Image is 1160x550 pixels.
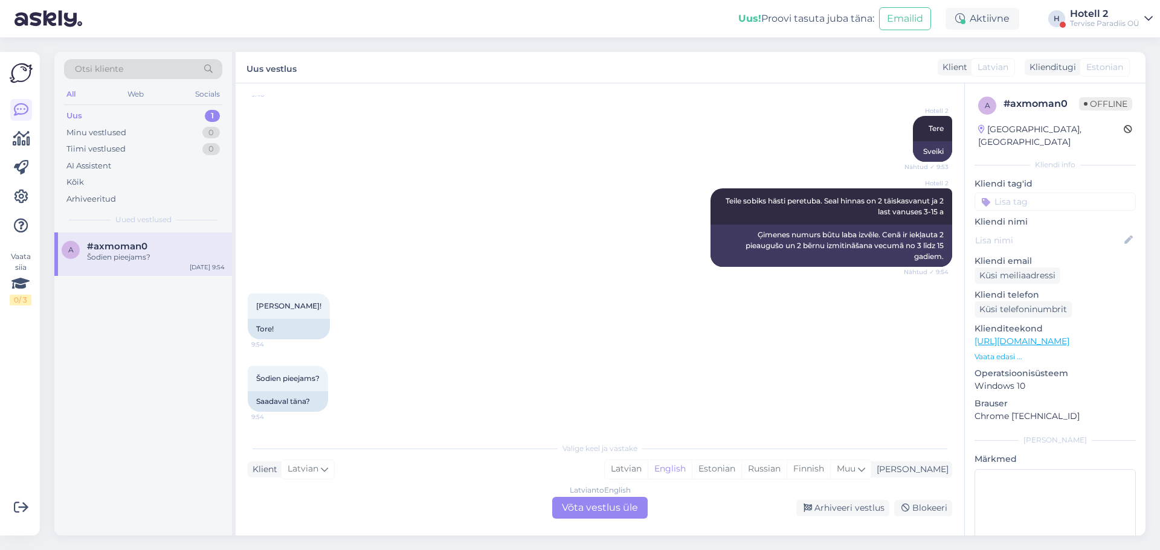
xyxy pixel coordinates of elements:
div: 0 / 3 [10,295,31,305]
span: Tere [929,124,944,133]
div: Web [125,86,146,102]
p: Kliendi telefon [975,289,1136,301]
div: Uus [66,110,82,122]
img: Askly Logo [10,62,33,85]
div: Küsi meiliaadressi [975,267,1060,284]
a: Hotell 2Tervise Paradiis OÜ [1070,9,1153,28]
div: Estonian [692,460,741,478]
div: [GEOGRAPHIC_DATA], [GEOGRAPHIC_DATA] [978,123,1124,149]
div: All [64,86,78,102]
span: Uued vestlused [115,214,172,225]
div: AI Assistent [66,160,111,172]
div: Tiimi vestlused [66,143,126,155]
div: Socials [193,86,222,102]
div: Ģimenes numurs būtu laba izvēle. Cenā ir iekļauta 2 pieaugušo un 2 bērnu izmitināšana vecumā no 3... [710,225,952,267]
div: Arhiveeri vestlus [796,500,889,516]
span: Latvian [288,462,318,476]
div: Vaata siia [10,251,31,305]
div: Võta vestlus üle [552,497,648,519]
p: Kliendi tag'id [975,177,1136,190]
p: Windows 10 [975,380,1136,392]
p: Brauser [975,397,1136,410]
span: Otsi kliente [75,63,123,75]
span: 9:54 [251,340,297,349]
div: Valige keel ja vastake [248,443,952,454]
div: Proovi tasuta juba täna: [738,11,874,26]
div: Kõik [66,176,84,188]
span: Šodien pieejams? [256,374,320,383]
span: [PERSON_NAME]! [256,301,321,310]
span: Nähtud ✓ 9:54 [903,267,949,277]
span: 9:54 [251,412,297,421]
div: [DATE] 9:54 [190,263,225,272]
b: Uus! [738,13,761,24]
div: [PERSON_NAME] [975,435,1136,446]
input: Lisa tag [975,193,1136,211]
div: Sveiki [913,141,952,162]
span: #axmoman0 [87,241,147,252]
p: Klienditeekond [975,322,1136,335]
div: 0 [202,143,220,155]
div: Kliendi info [975,159,1136,170]
div: Arhiveeritud [66,193,116,205]
span: Muu [837,463,855,474]
div: H [1048,10,1065,27]
p: Märkmed [975,453,1136,465]
div: Klient [248,463,277,476]
div: Hotell 2 [1070,9,1139,19]
span: Offline [1079,97,1132,110]
span: Teile sobiks hästi peretuba. Seal hinnas on 2 täiskasvanut ja 2 last vanuses 3-15 a [726,196,946,216]
div: Šodien pieejams? [87,252,225,263]
div: Tore! [248,319,330,339]
div: Latvian to English [570,485,631,496]
a: [URL][DOMAIN_NAME] [975,336,1069,347]
div: Latvian [605,460,648,478]
span: a [985,101,990,110]
div: Saadaval täna? [248,391,328,412]
div: Küsi telefoninumbrit [975,301,1072,318]
div: 1 [205,110,220,122]
div: Klient [938,61,967,74]
span: a [68,245,74,254]
p: Operatsioonisüsteem [975,367,1136,380]
span: Hotell 2 [903,106,949,115]
div: Finnish [787,460,830,478]
div: Minu vestlused [66,127,126,139]
p: Kliendi nimi [975,216,1136,228]
button: Emailid [879,7,931,30]
div: # axmoman0 [1004,97,1079,111]
div: [PERSON_NAME] [872,463,949,476]
span: Hotell 2 [903,179,949,188]
div: 0 [202,127,220,139]
div: English [648,460,692,478]
div: Aktiivne [946,8,1019,30]
span: Nähtud ✓ 9:53 [903,162,949,171]
p: Vaata edasi ... [975,351,1136,362]
span: Estonian [1086,61,1123,74]
input: Lisa nimi [975,234,1122,247]
div: Klienditugi [1025,61,1076,74]
label: Uus vestlus [246,59,297,75]
p: Chrome [TECHNICAL_ID] [975,410,1136,423]
span: Latvian [978,61,1008,74]
p: Kliendi email [975,255,1136,267]
div: Blokeeri [894,500,952,516]
div: Tervise Paradiis OÜ [1070,19,1139,28]
div: Russian [741,460,787,478]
